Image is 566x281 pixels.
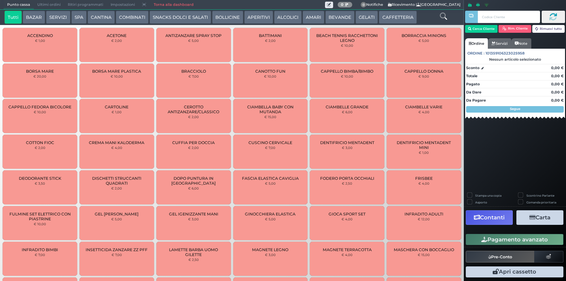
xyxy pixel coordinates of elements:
small: € 2,00 [265,39,276,43]
small: € 3,00 [188,217,199,221]
button: Pre-Conto [466,251,535,263]
span: BORSA MARE [26,69,54,74]
button: Cerca Cliente [465,25,498,33]
span: COTTON FIOC [26,140,54,145]
span: CANOTTO FUN [255,69,285,74]
small: € 4,00 [342,217,353,221]
small: € 5,00 [111,217,122,221]
label: Asporto [475,200,487,204]
span: ANTIZANZARE SPRAY STOP [165,33,222,38]
strong: 0,00 € [551,90,564,94]
button: BEVANDE [325,11,355,24]
strong: Segue [510,107,520,111]
small: € 2,00 [188,115,199,119]
label: Comanda prioritaria [526,200,556,204]
strong: Sconto [466,65,479,71]
a: Torna alla dashboard [150,0,197,9]
small: € 5,00 [265,217,276,221]
small: € 10,00 [264,74,276,78]
small: € 10,00 [34,222,46,226]
strong: Pagato [466,82,480,86]
span: CIAMBELLE VARIE [405,104,442,109]
span: INSETTICIDA ZANZARE ZZ PFF [86,247,148,252]
button: BOLLICINE [212,11,243,24]
small: € 3,00 [342,146,353,150]
span: DEODORANTE STICK [19,176,61,181]
span: CAPPELLO FEDORA BICOLORE [8,104,71,109]
small: € 1,00 [112,110,122,114]
strong: 0,00 € [551,82,564,86]
button: Contanti [466,210,513,225]
span: LAMETTE BARBA UOMO GILETTE [162,247,225,257]
small: € 2,00 [111,186,122,190]
small: € 5,00 [188,39,199,43]
small: € 2,00 [35,146,45,150]
small: € 3,00 [265,253,276,257]
span: CAPPELLO DONNA [404,69,443,74]
small: € 15,00 [264,115,276,119]
span: CIAMBELLE GRANDE [326,104,368,109]
span: INFRADITO BIMBI [22,247,58,252]
span: MASCHERA CON BOCCAGLIO [394,247,454,252]
small: € 5,00 [265,181,276,185]
span: BATTIMANI [259,33,282,38]
small: € 2,50 [188,258,199,262]
span: DENTIFRICIO MENTADENT MINI [392,140,456,150]
small: € 4,00 [111,146,122,150]
small: € 2,00 [188,146,199,150]
button: Pagamento avanzato [466,234,563,245]
button: Tutti [5,11,22,24]
span: 0 [361,2,367,8]
span: FODERO PORTA OCCHIALI [320,176,374,181]
span: ACCENDINO [27,33,53,38]
span: GEL [PERSON_NAME] [95,212,138,216]
button: SERVIZI [46,11,70,24]
span: GIOCA SPORT SET [329,212,366,216]
b: 0 [341,2,343,7]
small: € 9,00 [418,74,429,78]
a: Note [511,38,531,49]
span: BRACCIOLO [181,69,206,74]
button: CAFFETTERIA [379,11,416,24]
small: € 2,00 [111,39,122,43]
span: Ordine : [467,51,485,56]
span: Impostazioni [107,0,138,9]
span: CUFFIA PER DOCCIA [172,140,215,145]
button: Carta [516,210,563,225]
label: Stampa una copia [475,193,501,198]
strong: Totale [466,74,477,78]
a: Servizi [488,38,511,49]
small: € 7,00 [112,253,122,257]
button: Rimuovi tutto [532,25,565,33]
label: Scontrino Parlante [526,193,554,198]
small: € 12,00 [418,217,430,221]
div: Nessun articolo selezionato [465,57,565,62]
span: DISCHETTI STRUCCANTI QUADRATI [85,176,149,186]
button: AMARI [303,11,324,24]
small: € 1,00 [35,39,45,43]
small: € 6,00 [188,186,199,190]
span: BEACH TENNIS RACCHETTONI LEGNO [315,33,379,43]
small: € 10,00 [341,74,353,78]
button: APERITIVI [244,11,273,24]
span: CREMA MANI KALODERMA [89,140,144,145]
small: € 4,00 [342,253,353,257]
small: € 4,00 [418,110,429,114]
span: FASCIA ELASTICA CAVIGLIA [242,176,299,181]
small: € 20,00 [33,74,46,78]
strong: 0,00 € [551,74,564,78]
span: DENTIFRICIO MENTADENT [320,140,374,145]
strong: 0,00 € [551,66,564,70]
button: BAZAR [23,11,45,24]
button: Apri cassetto [466,266,563,277]
small: € 2,50 [342,181,352,185]
small: € 3,50 [35,181,45,185]
span: Ultimi ordini [34,0,64,9]
span: 101359106323025958 [486,51,524,56]
span: BORRACCIA MINIONS [402,33,446,38]
small: € 7,00 [188,74,199,78]
span: Punto cassa [4,0,34,9]
button: CANTINA [88,11,115,24]
span: ACETONE [107,33,126,38]
small: € 4,00 [418,181,429,185]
